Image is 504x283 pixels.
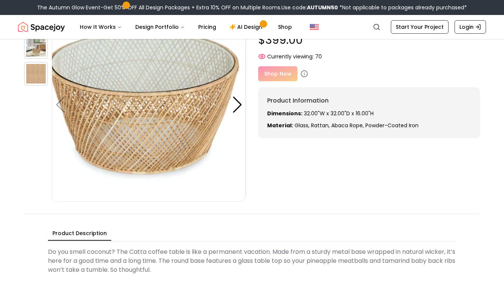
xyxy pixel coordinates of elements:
span: 70 [315,53,322,60]
button: Design Portfolio [129,19,191,34]
span: Currently viewing: [267,53,314,60]
h6: Product Information [267,96,471,105]
span: *Not applicable to packages already purchased* [338,4,467,11]
span: Glass, rattan, abaca rope, powder-coated iron [295,122,419,129]
span: Use code: [281,4,338,11]
img: United States [310,22,319,31]
strong: Dimensions: [267,110,302,117]
div: Do you smell coconut? The Catta coffee table is like a permanent vacation. Made from a sturdy met... [48,244,456,277]
b: AUTUMN50 [307,4,338,11]
p: $399.00 [258,33,480,47]
img: https://storage.googleapis.com/spacejoy-main/assets/601bd320eb365b001cce0756/product_1_4njmmib99jk8 [24,35,48,59]
a: Shop [272,19,298,34]
strong: Material: [267,122,293,129]
a: Pricing [192,19,222,34]
p: 32.00"W x 32.00"D x 16.00"H [267,110,471,117]
div: The Autumn Glow Event-Get 50% OFF All Design Packages + Extra 10% OFF on Multiple Rooms. [37,4,467,11]
img: https://storage.googleapis.com/spacejoy-main/assets/601bd320eb365b001cce0756/product_0_lgdop5dfc0i [52,8,246,202]
img: https://storage.googleapis.com/spacejoy-main/assets/601bd320eb365b001cce0756/product_1_4njmmib99jk8 [246,8,440,202]
img: https://storage.googleapis.com/spacejoy-main/assets/601bd320eb365b001cce0756/product_0_lfncld6f6ngh [24,62,48,86]
img: Spacejoy Logo [18,19,65,34]
a: Login [455,20,486,34]
a: Start Your Project [391,20,449,34]
a: Spacejoy [18,19,65,34]
a: AI Design [224,19,271,34]
button: How It Works [74,19,128,34]
nav: Main [74,19,298,34]
button: Product Description [48,226,111,241]
nav: Global [18,15,486,39]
